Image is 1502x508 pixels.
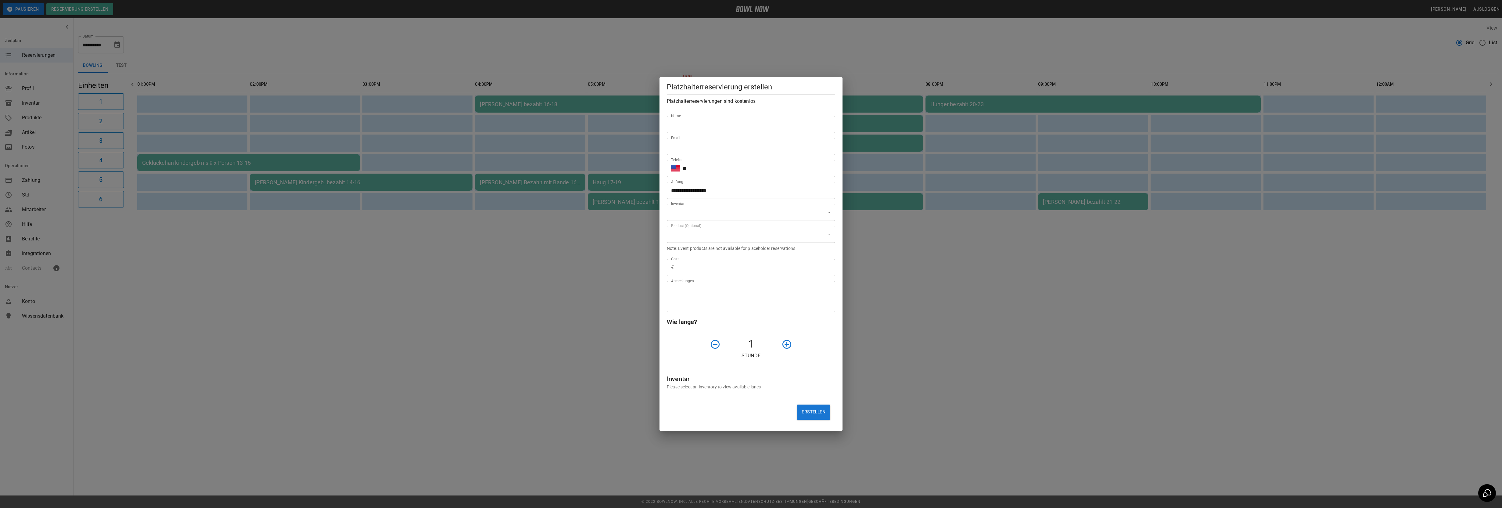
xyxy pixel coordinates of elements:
label: Telefon [671,157,684,162]
p: Stunde [667,352,835,359]
h6: Platzhalterreservierungen sind kostenlos [667,97,835,106]
p: € [671,264,674,271]
h4: 1 [723,338,779,351]
label: Anfang [671,179,683,184]
p: Note: Event products are not available for placeholder reservations [667,245,835,251]
div: ​ [667,204,835,221]
div: ​ [667,226,835,243]
button: Erstellen [797,405,830,420]
h6: Wie lange? [667,317,835,327]
p: Please select an inventory to view available lanes [667,384,835,390]
button: Select country [671,164,680,173]
h6: Inventar [667,374,835,384]
h5: Platzhalterreservierung erstellen [667,82,835,92]
input: Choose date, selected date is Sep 9, 2025 [667,182,831,199]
